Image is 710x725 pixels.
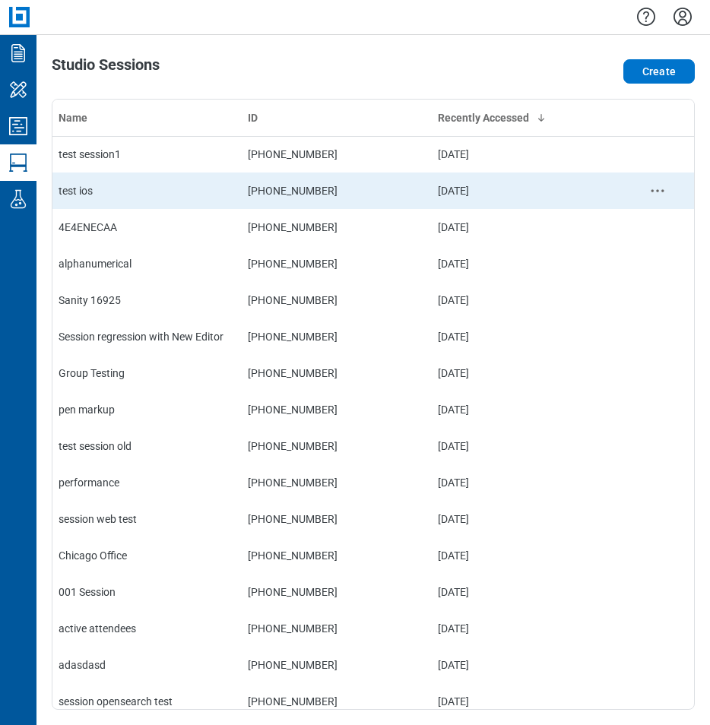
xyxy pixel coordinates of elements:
div: active attendees [59,621,236,636]
svg: My Workspace [6,78,30,102]
td: [PHONE_NUMBER] [242,501,431,537]
div: pen markup [59,402,236,417]
button: Settings [670,4,695,30]
svg: Studio Projects [6,114,30,138]
div: test session1 [59,147,236,162]
td: [DATE] [432,355,621,391]
td: [DATE] [432,173,621,209]
td: [DATE] [432,282,621,318]
td: [DATE] [432,464,621,501]
td: [DATE] [432,610,621,647]
svg: Labs [6,187,30,211]
td: [DATE] [432,318,621,355]
h1: Studio Sessions [52,56,160,81]
td: [DATE] [432,428,621,464]
div: Name [59,110,236,125]
td: [PHONE_NUMBER] [242,683,431,720]
td: [PHONE_NUMBER] [242,537,431,574]
td: [DATE] [432,245,621,282]
div: performance [59,475,236,490]
td: [PHONE_NUMBER] [242,355,431,391]
td: [DATE] [432,501,621,537]
td: [PHONE_NUMBER] [242,574,431,610]
div: Group Testing [59,366,236,381]
div: 001 Session [59,584,236,600]
td: [PHONE_NUMBER] [242,391,431,428]
td: [PHONE_NUMBER] [242,647,431,683]
div: alphanumerical [59,256,236,271]
button: Create [623,59,695,84]
td: [DATE] [432,574,621,610]
td: [PHONE_NUMBER] [242,610,431,647]
svg: Documents [6,41,30,65]
td: [PHONE_NUMBER] [242,245,431,282]
td: [PHONE_NUMBER] [242,464,431,501]
div: Recently Accessed [438,110,615,125]
td: [PHONE_NUMBER] [242,318,431,355]
td: [PHONE_NUMBER] [242,428,431,464]
div: session web test [59,511,236,527]
div: session opensearch test [59,694,236,709]
td: [PHONE_NUMBER] [242,209,431,245]
td: [DATE] [432,683,621,720]
div: Chicago Office [59,548,236,563]
div: Sanity 16925 [59,293,236,308]
button: context-menu [648,182,667,200]
td: [DATE] [432,537,621,574]
div: ID [248,110,425,125]
div: 4E4ENECAA [59,220,236,235]
svg: Studio Sessions [6,150,30,175]
div: adasdasd [59,657,236,673]
div: test session old [59,438,236,454]
td: [PHONE_NUMBER] [242,282,431,318]
div: test ios [59,183,236,198]
div: Session regression with New Editor [59,329,236,344]
td: [PHONE_NUMBER] [242,136,431,173]
td: [DATE] [432,391,621,428]
td: [DATE] [432,136,621,173]
td: [DATE] [432,209,621,245]
td: [PHONE_NUMBER] [242,173,431,209]
td: [DATE] [432,647,621,683]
